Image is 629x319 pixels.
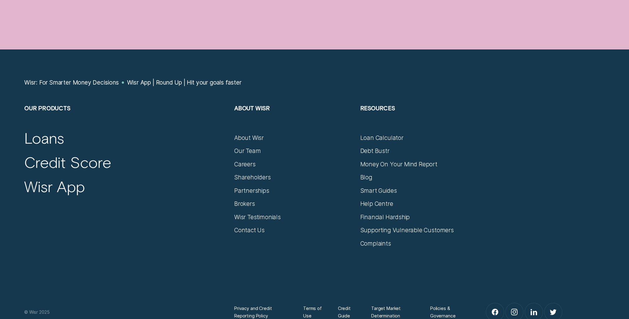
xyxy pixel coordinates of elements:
[234,134,264,142] a: About Wisr
[234,161,256,168] a: Careers
[24,79,119,86] a: Wisr: For Smarter Money Decisions
[24,152,111,171] a: Credit Score
[360,240,391,247] a: Complaints
[360,161,437,168] a: Money On Your Mind Report
[360,214,410,221] a: Financial Hardship
[234,174,271,181] a: Shareholders
[21,308,230,316] div: © Wisr 2025
[360,227,454,234] a: Supporting Vulnerable Customers
[234,214,281,221] a: Wisr Testimonials
[234,200,255,208] a: Brokers
[24,128,64,147] a: Loans
[234,227,265,234] a: Contact Us
[24,177,85,196] a: Wisr App
[360,104,479,134] h2: Resources
[24,104,227,134] h2: Our Products
[360,200,393,208] a: Help Centre
[234,147,261,155] a: Our Team
[360,174,372,181] a: Blog
[127,79,242,86] a: Wisr App | Round Up | Hit your goals faster
[234,187,269,195] a: Partnerships
[234,104,353,134] h2: About Wisr
[360,147,389,155] a: Debt Bustr
[360,187,397,195] a: Smart Guides
[360,134,403,142] a: Loan Calculator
